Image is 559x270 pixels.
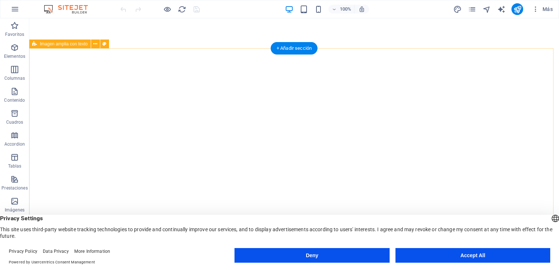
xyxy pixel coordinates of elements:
i: AI Writer [497,5,506,14]
span: Imagen amplia con texto [40,42,88,46]
button: reload [177,5,186,14]
p: Accordion [4,141,25,147]
p: Elementos [4,53,25,59]
p: Imágenes [5,207,25,213]
p: Contenido [4,97,25,103]
button: navigator [482,5,491,14]
button: Más [529,3,556,15]
i: Volver a cargar página [178,5,186,14]
i: Publicar [513,5,522,14]
h6: 100% [339,5,351,14]
div: + Añadir sección [271,42,318,55]
img: Editor Logo [42,5,97,14]
i: Páginas (Ctrl+Alt+S) [468,5,476,14]
i: Al redimensionar, ajustar el nivel de zoom automáticamente para ajustarse al dispositivo elegido. [359,6,365,12]
p: Prestaciones [1,185,27,191]
button: pages [468,5,476,14]
span: Más [532,5,553,13]
button: text_generator [497,5,506,14]
i: Navegador [483,5,491,14]
p: Tablas [8,163,22,169]
button: publish [511,3,523,15]
i: Diseño (Ctrl+Alt+Y) [453,5,462,14]
p: Columnas [4,75,25,81]
p: Cuadros [6,119,23,125]
button: 100% [329,5,354,14]
p: Favoritos [5,31,24,37]
button: Haz clic para salir del modo de previsualización y seguir editando [163,5,172,14]
button: design [453,5,462,14]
